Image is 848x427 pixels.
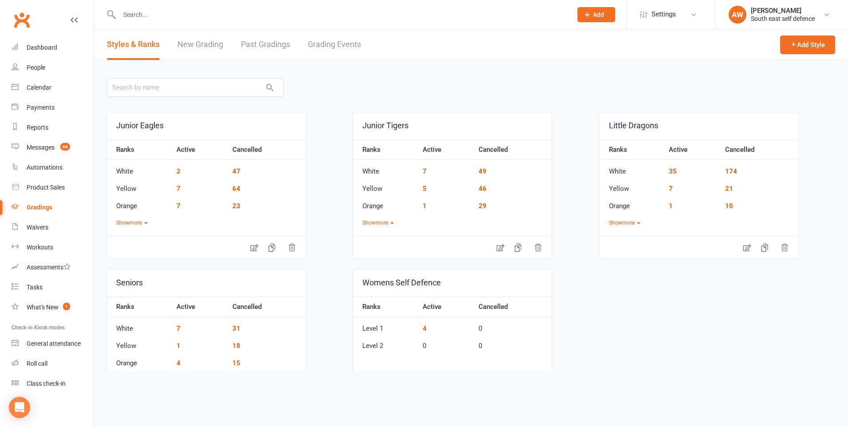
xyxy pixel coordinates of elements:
div: South east self defence [751,15,815,23]
button: Showmore [116,219,148,227]
div: Payments [27,104,55,111]
a: Workouts [12,237,94,257]
a: 7 [177,185,181,193]
div: Open Intercom Messenger [9,397,30,418]
div: Workouts [27,244,53,251]
th: Ranks [600,139,665,160]
a: 10 [725,202,733,210]
a: 29 [479,202,487,210]
a: 23 [232,202,240,210]
a: Clubworx [11,9,33,31]
td: 0 [474,334,552,352]
div: Calendar [27,84,51,91]
a: New Grading [177,29,223,60]
a: 21 [725,185,733,193]
div: [PERSON_NAME] [751,7,815,15]
td: White [107,160,172,177]
th: Ranks [353,297,418,317]
th: Active [418,139,474,160]
div: Dashboard [27,44,57,51]
a: Grading Events [308,29,361,60]
button: Showmore [609,219,640,227]
a: Gradings [12,198,94,217]
a: 7 [177,324,181,332]
button: Add [577,7,615,22]
a: 5 [423,185,427,193]
a: 1 [669,202,673,210]
div: Tasks [27,284,43,291]
a: 1 [177,342,181,350]
a: Junior Eagles [107,112,306,139]
a: Automations [12,158,94,178]
a: Assessments [12,257,94,277]
th: Cancelled [721,139,798,160]
a: 7 [177,202,181,210]
td: Level 1 [353,317,418,334]
a: Calendar [12,78,94,98]
div: Class check-in [27,380,66,387]
a: Little Dragons [600,112,798,139]
div: Roll call [27,360,47,367]
td: White [107,317,172,334]
th: Ranks [107,139,172,160]
a: 7 [669,185,673,193]
th: Cancelled [474,297,552,317]
div: What's New [27,304,59,311]
a: 18 [232,342,240,350]
td: Orange [107,352,172,369]
span: Settings [652,4,676,24]
td: White [353,160,418,177]
a: 35 [669,167,677,175]
a: Reports [12,118,94,138]
th: Active [664,139,720,160]
td: Level 2 [353,334,418,352]
td: White [600,160,665,177]
a: 46 [479,185,487,193]
a: Messages 68 [12,138,94,158]
a: 49 [479,167,487,175]
a: Styles & Ranks [107,29,160,60]
button: Add Style [780,36,835,54]
td: Yellow [600,177,665,194]
th: Cancelled [228,297,306,317]
a: 4 [423,324,427,332]
td: Yellow [107,177,172,194]
a: What's New1 [12,297,94,317]
th: Cancelled [228,139,306,160]
th: Ranks [107,297,172,317]
a: 47 [232,167,240,175]
input: Search by name [106,78,284,97]
a: Tasks [12,277,94,297]
a: 1 [423,202,427,210]
a: Past Gradings [241,29,290,60]
a: Payments [12,98,94,118]
a: Dashboard [12,38,94,58]
a: 64 [232,185,240,193]
a: 15 [232,359,240,367]
th: Ranks [353,139,418,160]
div: Assessments [27,264,71,271]
a: Class kiosk mode [12,374,94,394]
div: Reports [27,124,48,131]
div: General attendance [27,340,81,347]
a: Junior Tigers [353,112,552,139]
a: Womens Self Defence [353,269,552,297]
td: Yellow [107,334,172,352]
a: General attendance kiosk mode [12,334,94,354]
a: 2 [177,167,181,175]
td: 0 [474,317,552,334]
td: Orange [353,194,418,212]
a: 4 [177,359,181,367]
td: Orange [600,194,665,212]
div: People [27,64,45,71]
th: Active [172,139,228,160]
div: Automations [27,164,63,171]
div: AW [729,6,746,24]
a: Product Sales [12,178,94,198]
th: Cancelled [474,139,552,160]
a: Roll call [12,354,94,374]
span: Add [593,11,604,18]
span: 68 [60,143,70,150]
td: 0 [418,334,474,352]
a: 7 [423,167,427,175]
